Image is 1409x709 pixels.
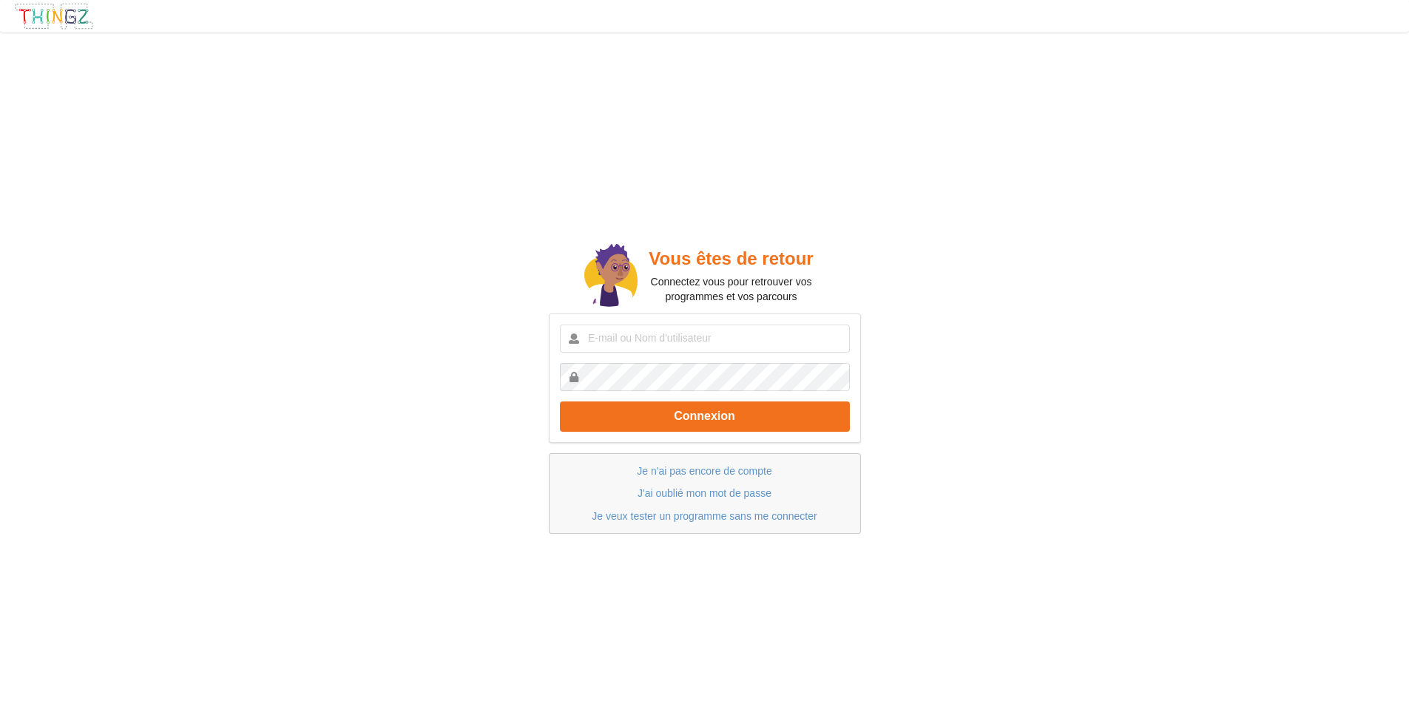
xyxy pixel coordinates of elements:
input: E-mail ou Nom d'utilisateur [560,325,850,353]
button: Connexion [560,401,850,432]
a: Je veux tester un programme sans me connecter [592,510,817,522]
img: doc.svg [584,244,638,309]
img: thingz_logo.png [14,2,94,30]
h2: Vous êtes de retour [638,248,825,271]
p: Connectez vous pour retrouver vos programmes et vos parcours [638,274,825,304]
a: Je n'ai pas encore de compte [637,465,771,477]
a: J'ai oublié mon mot de passe [638,487,771,499]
